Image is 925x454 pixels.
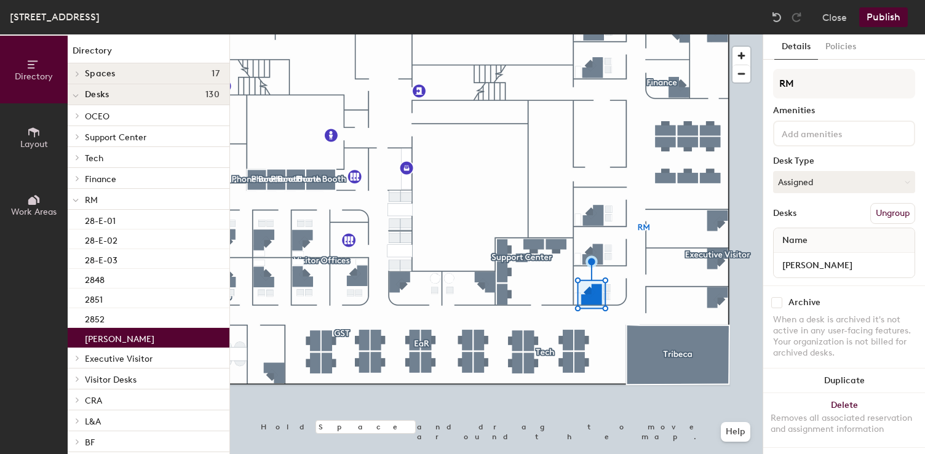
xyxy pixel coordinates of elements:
[721,422,750,442] button: Help
[85,90,109,100] span: Desks
[822,7,847,27] button: Close
[859,7,908,27] button: Publish
[10,9,100,25] div: [STREET_ADDRESS]
[85,132,146,143] span: Support Center
[11,207,57,217] span: Work Areas
[68,44,229,63] h1: Directory
[85,111,109,122] span: OCEO
[776,229,814,252] span: Name
[788,298,820,308] div: Archive
[85,375,137,385] span: Visitor Desks
[771,413,918,435] div: Removes all associated reservation and assignment information
[774,34,818,60] button: Details
[85,271,105,285] p: 2848
[85,396,102,406] span: CRA
[773,171,915,193] button: Assigned
[870,203,915,224] button: Ungroup
[773,156,915,166] div: Desk Type
[818,34,863,60] button: Policies
[85,330,154,344] p: [PERSON_NAME]
[85,153,103,164] span: Tech
[85,69,116,79] span: Spaces
[85,437,95,448] span: BF
[771,11,783,23] img: Undo
[773,209,796,218] div: Desks
[776,257,912,274] input: Unnamed desk
[85,354,153,364] span: Executive Visitor
[205,90,220,100] span: 130
[20,139,48,149] span: Layout
[85,174,116,185] span: Finance
[85,232,117,246] p: 28-E-02
[85,252,117,266] p: 28-E-03
[85,212,116,226] p: 28-E-01
[85,195,98,205] span: RM
[85,416,101,427] span: L&A
[212,69,220,79] span: 17
[763,368,925,393] button: Duplicate
[773,106,915,116] div: Amenities
[773,314,915,359] div: When a desk is archived it's not active in any user-facing features. Your organization is not bil...
[763,393,925,447] button: DeleteRemoves all associated reservation and assignment information
[85,291,103,305] p: 2851
[779,125,890,140] input: Add amenities
[15,71,53,82] span: Directory
[790,11,803,23] img: Redo
[85,311,105,325] p: 2852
